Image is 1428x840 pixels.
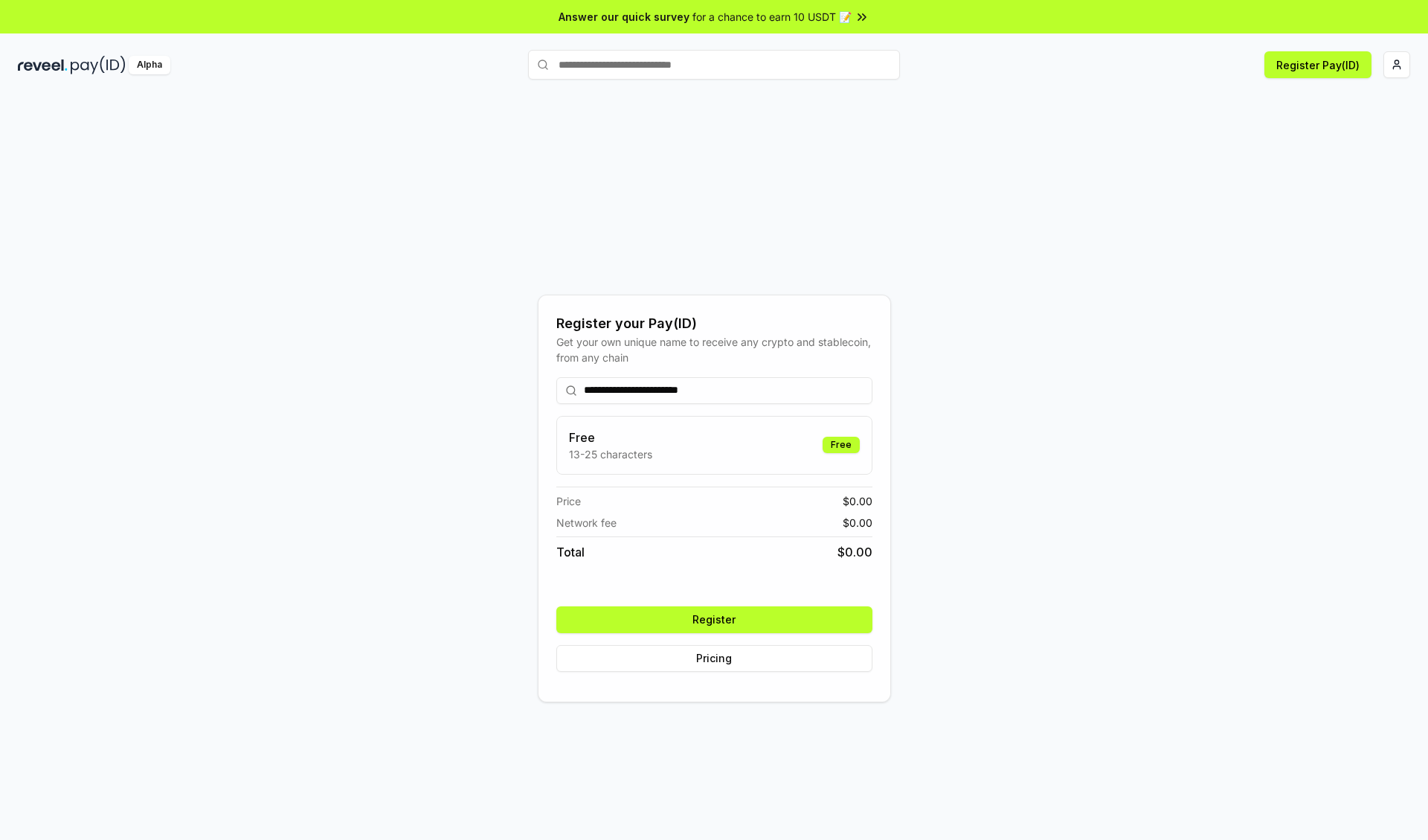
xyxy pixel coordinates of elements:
[692,9,852,25] span: for a chance to earn 10 USDT 📝
[556,645,872,672] button: Pricing
[843,493,872,509] span: $ 0.00
[556,606,872,633] button: Register
[837,543,872,561] span: $ 0.00
[71,56,126,74] img: pay_id
[556,313,872,334] div: Register your Pay(ID)
[556,543,585,561] span: Total
[556,334,872,365] div: Get your own unique name to receive any crypto and stablecoin, from any chain
[1264,51,1371,78] button: Register Pay(ID)
[556,515,617,530] span: Network fee
[843,515,872,530] span: $ 0.00
[559,9,689,25] span: Answer our quick survey
[569,446,652,462] p: 13-25 characters
[556,493,581,509] span: Price
[823,437,860,453] div: Free
[18,56,68,74] img: reveel_dark
[569,429,652,446] h3: Free
[129,56,170,74] div: Alpha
